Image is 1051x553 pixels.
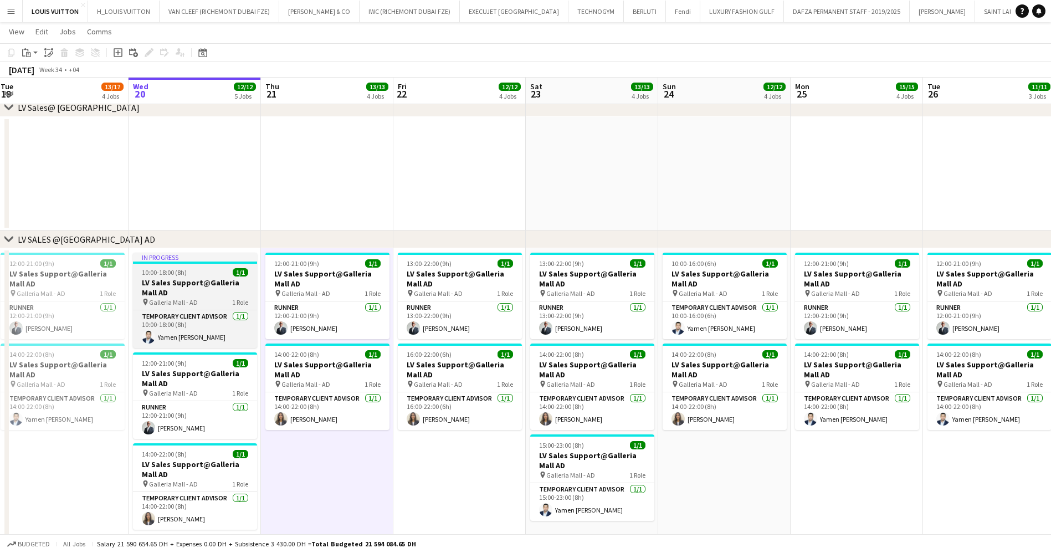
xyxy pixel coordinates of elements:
[398,344,522,430] app-job-card: 16:00-22:00 (6h)1/1LV Sales Support@Galleria Mall AD Galleria Mall - AD1 RoleTemporary Client Adv...
[365,380,381,388] span: 1 Role
[366,83,388,91] span: 13/13
[530,301,654,339] app-card-role: Runner1/113:00-22:00 (9h)[PERSON_NAME]
[1,253,125,339] div: 12:00-21:00 (9h)1/1LV Sales Support@Galleria Mall AD Galleria Mall - AD1 RoleRunner1/112:00-21:00...
[265,344,389,430] app-job-card: 14:00-22:00 (8h)1/1LV Sales Support@Galleria Mall AD Galleria Mall - AD1 RoleTemporary Client Adv...
[265,392,389,430] app-card-role: Temporary Client Advisor1/114:00-22:00 (8h)[PERSON_NAME]
[160,1,279,22] button: VAN CLEEF (RICHEMONT DUBAI FZE)
[568,1,624,22] button: TECHNOGYM
[663,360,787,380] h3: LV Sales Support@Galleria Mall AD
[762,350,778,359] span: 1/1
[896,92,917,100] div: 4 Jobs
[398,392,522,430] app-card-role: Temporary Client Advisor1/116:00-22:00 (6h)[PERSON_NAME]
[804,350,849,359] span: 14:00-22:00 (8h)
[539,441,584,449] span: 15:00-23:00 (8h)
[530,392,654,430] app-card-role: Temporary Client Advisor1/114:00-22:00 (8h)[PERSON_NAME]
[679,380,727,388] span: Galleria Mall - AD
[1,269,125,289] h3: LV Sales Support@Galleria Mall AD
[795,81,809,91] span: Mon
[1,301,125,339] app-card-role: Runner1/112:00-21:00 (9h)[PERSON_NAME]
[37,65,64,74] span: Week 34
[9,64,34,75] div: [DATE]
[936,350,981,359] span: 14:00-22:00 (8h)
[4,24,29,39] a: View
[530,360,654,380] h3: LV Sales Support@Galleria Mall AD
[87,27,112,37] span: Comms
[265,81,279,91] span: Thu
[35,27,48,37] span: Edit
[142,450,187,458] span: 14:00-22:00 (8h)
[530,269,654,289] h3: LV Sales Support@Galleria Mall AD
[926,88,940,100] span: 26
[530,253,654,339] app-job-card: 13:00-22:00 (9h)1/1LV Sales Support@Galleria Mall AD Galleria Mall - AD1 RoleRunner1/113:00-22:00...
[1,360,125,380] h3: LV Sales Support@Galleria Mall AD
[17,289,65,298] span: Galleria Mall - AD
[367,92,388,100] div: 4 Jobs
[793,88,809,100] span: 25
[23,1,88,22] button: LOUIS VUITTON
[398,253,522,339] app-job-card: 13:00-22:00 (9h)1/1LV Sales Support@Galleria Mall AD Galleria Mall - AD1 RoleRunner1/113:00-22:00...
[975,1,1038,22] button: SAINT LAURENT
[407,350,452,359] span: 16:00-22:00 (6h)
[133,310,257,348] app-card-role: Temporary Client Advisor1/110:00-18:00 (8h)Yamen [PERSON_NAME]
[630,441,645,449] span: 1/1
[100,350,116,359] span: 1/1
[274,259,319,268] span: 12:00-21:00 (9h)
[1,344,125,430] app-job-card: 14:00-22:00 (8h)1/1LV Sales Support@Galleria Mall AD Galleria Mall - AD1 RoleTemporary Client Adv...
[795,253,919,339] div: 12:00-21:00 (9h)1/1LV Sales Support@Galleria Mall AD Galleria Mall - AD1 RoleRunner1/112:00-21:00...
[624,1,666,22] button: BERLUTI
[663,269,787,289] h3: LV Sales Support@Galleria Mall AD
[629,289,645,298] span: 1 Role
[365,289,381,298] span: 1 Role
[663,392,787,430] app-card-role: Temporary Client Advisor1/114:00-22:00 (8h)[PERSON_NAME]
[530,450,654,470] h3: LV Sales Support@Galleria Mall AD
[97,540,416,548] div: Salary 21 590 654.65 DH + Expenses 0.00 DH + Subsistence 3 430.00 DH =
[927,81,940,91] span: Tue
[101,83,124,91] span: 13/17
[499,92,520,100] div: 4 Jobs
[133,492,257,530] app-card-role: Temporary Client Advisor1/114:00-22:00 (8h)[PERSON_NAME]
[360,1,460,22] button: IWC (RICHEMONT DUBAI FZE)
[546,289,595,298] span: Galleria Mall - AD
[149,298,198,306] span: Galleria Mall - AD
[133,401,257,439] app-card-role: Runner1/112:00-21:00 (9h)[PERSON_NAME]
[663,301,787,339] app-card-role: Temporary Client Advisor1/110:00-16:00 (6h)Yamen [PERSON_NAME]
[407,259,452,268] span: 13:00-22:00 (9h)
[1027,259,1043,268] span: 1/1
[762,289,778,298] span: 1 Role
[265,269,389,289] h3: LV Sales Support@Galleria Mall AD
[414,380,463,388] span: Galleria Mall - AD
[795,301,919,339] app-card-role: Runner1/112:00-21:00 (9h)[PERSON_NAME]
[18,234,155,245] div: LV SALES @[GEOGRAPHIC_DATA] AD
[795,269,919,289] h3: LV Sales Support@Galleria Mall AD
[149,389,198,397] span: Galleria Mall - AD
[764,92,785,100] div: 4 Jobs
[265,360,389,380] h3: LV Sales Support@Galleria Mall AD
[1,81,13,91] span: Tue
[631,83,653,91] span: 13/13
[530,483,654,521] app-card-role: Temporary Client Advisor1/115:00-23:00 (8h)Yamen [PERSON_NAME]
[414,289,463,298] span: Galleria Mall - AD
[398,81,407,91] span: Fri
[133,81,148,91] span: Wed
[632,92,653,100] div: 4 Jobs
[131,88,148,100] span: 20
[762,259,778,268] span: 1/1
[944,380,992,388] span: Galleria Mall - AD
[546,471,595,479] span: Galleria Mall - AD
[398,360,522,380] h3: LV Sales Support@Galleria Mall AD
[795,344,919,430] app-job-card: 14:00-22:00 (8h)1/1LV Sales Support@Galleria Mall AD Galleria Mall - AD1 RoleTemporary Client Adv...
[663,253,787,339] app-job-card: 10:00-16:00 (6h)1/1LV Sales Support@Galleria Mall AD Galleria Mall - AD1 RoleTemporary Client Adv...
[18,540,50,548] span: Budgeted
[133,443,257,530] div: 14:00-22:00 (8h)1/1LV Sales Support@Galleria Mall AD Galleria Mall - AD1 RoleTemporary Client Adv...
[265,253,389,339] app-job-card: 12:00-21:00 (9h)1/1LV Sales Support@Galleria Mall AD Galleria Mall - AD1 RoleRunner1/112:00-21:00...
[663,344,787,430] app-job-card: 14:00-22:00 (8h)1/1LV Sales Support@Galleria Mall AD Galleria Mall - AD1 RoleTemporary Client Adv...
[1027,289,1043,298] span: 1 Role
[100,259,116,268] span: 1/1
[233,359,248,367] span: 1/1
